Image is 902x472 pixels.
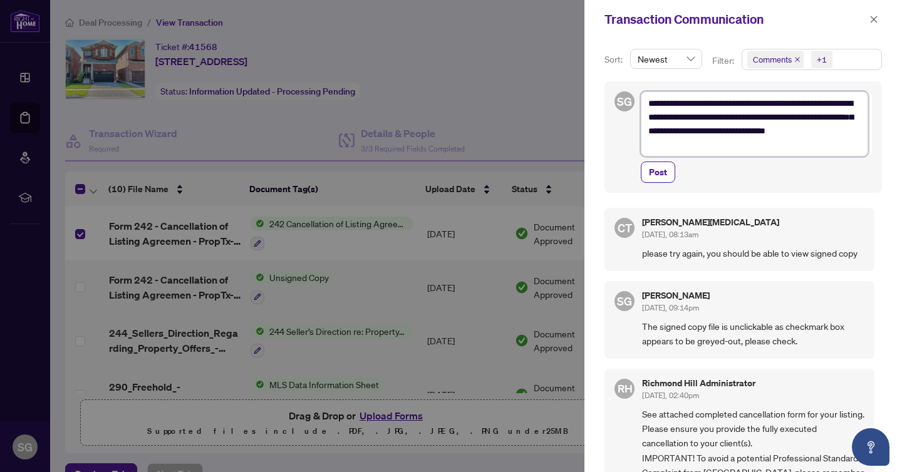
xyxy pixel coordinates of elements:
h5: [PERSON_NAME] [642,291,710,300]
span: Comments [747,51,804,68]
button: Open asap [852,428,889,466]
span: please try again, you should be able to view signed copy [642,246,864,260]
span: CT [618,219,632,237]
span: close [869,15,878,24]
p: Filter: [712,54,736,68]
h5: Richmond Hill Administrator [642,379,755,387]
p: Sort: [604,53,625,66]
button: Post [641,162,675,183]
h5: [PERSON_NAME][MEDICAL_DATA] [642,218,779,227]
div: +1 [817,53,827,66]
span: The signed copy file is unclickable as checkmark box appears to be greyed-out, please check. [642,319,864,349]
span: Comments [753,53,792,66]
span: [DATE], 09:14pm [642,303,699,312]
span: SG [617,93,632,110]
span: [DATE], 08:13am [642,230,698,239]
span: SG [617,292,632,310]
span: Post [649,162,667,182]
span: close [794,56,801,63]
div: Transaction Communication [604,10,866,29]
span: Newest [638,49,695,68]
span: RH [617,380,632,397]
span: [DATE], 02:40pm [642,391,699,400]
